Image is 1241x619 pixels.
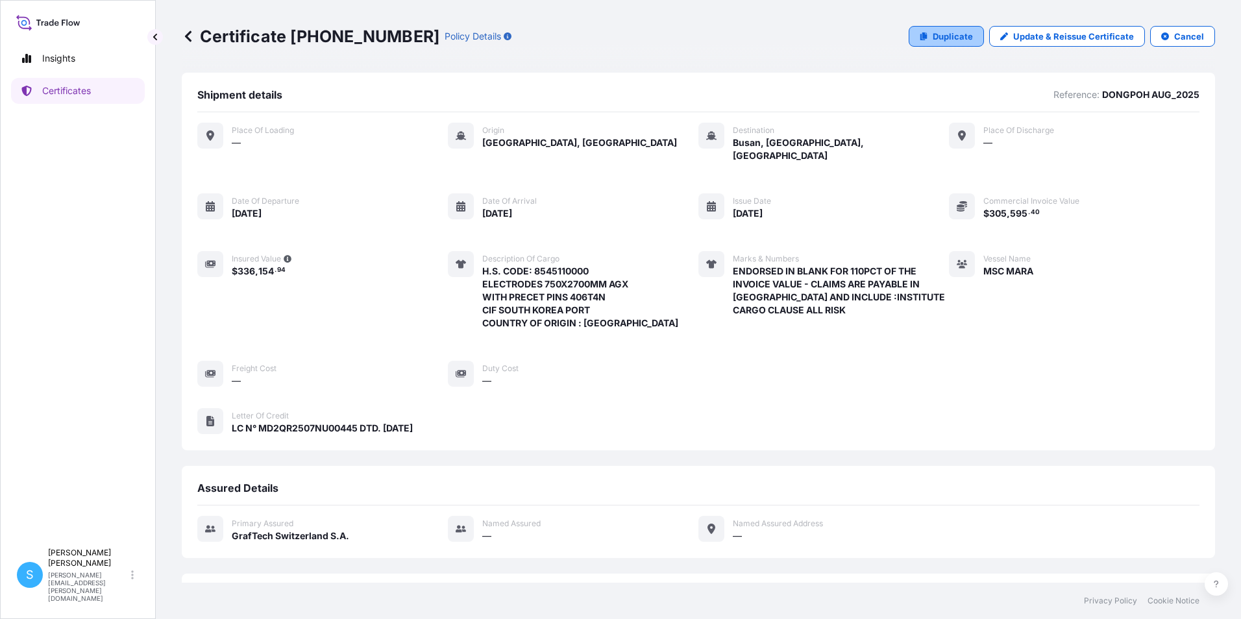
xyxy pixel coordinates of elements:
span: Named Assured [482,518,541,529]
span: GrafTech Switzerland S.A. [232,529,349,542]
span: [DATE] [482,207,512,220]
span: Description of cargo [482,254,559,264]
span: H.S. CODE: 8545110000 ELECTRODES 750X2700MM AGX WITH PRECET PINS 406T4N CIF SOUTH KOREA PORT COUN... [482,265,678,330]
p: Reference: [1053,88,1100,101]
span: 40 [1031,210,1040,215]
span: [GEOGRAPHIC_DATA], [GEOGRAPHIC_DATA] [482,136,677,149]
p: Certificates [42,84,91,97]
span: Commercial Invoice Value [983,196,1079,206]
a: Cookie Notice [1148,596,1199,606]
span: Date of departure [232,196,299,206]
span: MSC MARA [983,265,1033,278]
span: Assured Details [197,481,278,494]
p: Certificate [PHONE_NUMBER] [182,26,439,47]
span: Shipment details [197,88,282,101]
span: Place of discharge [983,125,1054,136]
span: Busan, [GEOGRAPHIC_DATA], [GEOGRAPHIC_DATA] [733,136,949,162]
a: Certificates [11,78,145,104]
a: Update & Reissue Certificate [989,26,1145,47]
p: Duplicate [933,30,973,43]
span: — [482,529,491,542]
a: Duplicate [909,26,984,47]
span: 305 [989,209,1007,218]
span: 336 [238,267,255,276]
span: Vessel Name [983,254,1031,264]
p: Cancel [1174,30,1204,43]
p: Policy Details [445,30,501,43]
span: Freight Cost [232,363,276,374]
span: , [1007,209,1010,218]
span: [DATE] [232,207,262,220]
span: ENDORSED IN BLANK FOR 110PCT OF THE INVOICE VALUE - CLAIMS ARE PAYABLE IN [GEOGRAPHIC_DATA] AND I... [733,265,949,317]
button: Cancel [1150,26,1215,47]
p: [PERSON_NAME] [PERSON_NAME] [48,548,129,568]
span: S [26,568,34,581]
span: Marks & Numbers [733,254,799,264]
span: Insured Value [232,254,281,264]
span: LC N° MD2QR2507NU00445 DTD. [DATE] [232,422,413,435]
a: Insights [11,45,145,71]
span: Issue Date [733,196,771,206]
span: — [232,136,241,149]
span: Primary assured [232,518,293,529]
span: 94 [277,268,286,273]
a: Privacy Policy [1084,596,1137,606]
p: [PERSON_NAME][EMAIL_ADDRESS][PERSON_NAME][DOMAIN_NAME] [48,571,129,602]
span: 154 [258,267,274,276]
span: . [275,268,276,273]
span: — [733,529,742,542]
span: — [983,136,992,149]
span: [DATE] [733,207,763,220]
span: Date of arrival [482,196,537,206]
span: Origin [482,125,504,136]
span: Destination [733,125,774,136]
span: Letter of Credit [232,411,289,421]
span: $ [983,209,989,218]
p: DONGPOH AUG_2025 [1102,88,1199,101]
span: . [1028,210,1030,215]
span: $ [232,267,238,276]
span: , [255,267,258,276]
span: 595 [1010,209,1027,218]
span: — [482,374,491,387]
p: Insights [42,52,75,65]
span: Duty Cost [482,363,519,374]
span: — [232,374,241,387]
p: Update & Reissue Certificate [1013,30,1134,43]
span: Place of Loading [232,125,294,136]
span: Named Assured Address [733,518,823,529]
